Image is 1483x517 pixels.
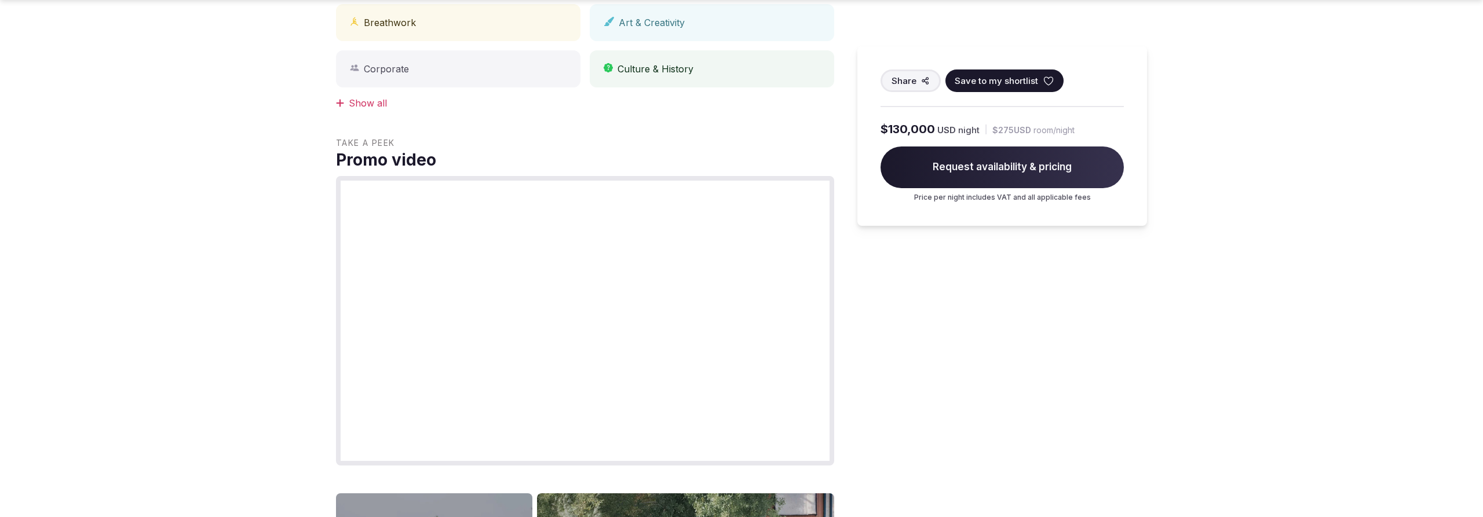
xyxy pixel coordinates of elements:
span: night [958,124,980,136]
span: Share [892,75,916,87]
span: $130,000 [881,121,935,137]
iframe: Venue promo video [341,181,830,461]
button: Save to my shortlist [945,69,1064,92]
div: | [984,123,988,135]
span: Promo video [336,149,834,171]
div: Show all [336,97,834,109]
p: Price per night includes VAT and all applicable fees [881,193,1124,203]
span: Take a peek [336,137,834,149]
span: Request availability & pricing [881,146,1124,188]
span: $275 USD [992,124,1031,136]
span: room/night [1033,124,1075,136]
button: Share [881,69,941,92]
span: USD [937,124,956,136]
span: Save to my shortlist [955,75,1038,87]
